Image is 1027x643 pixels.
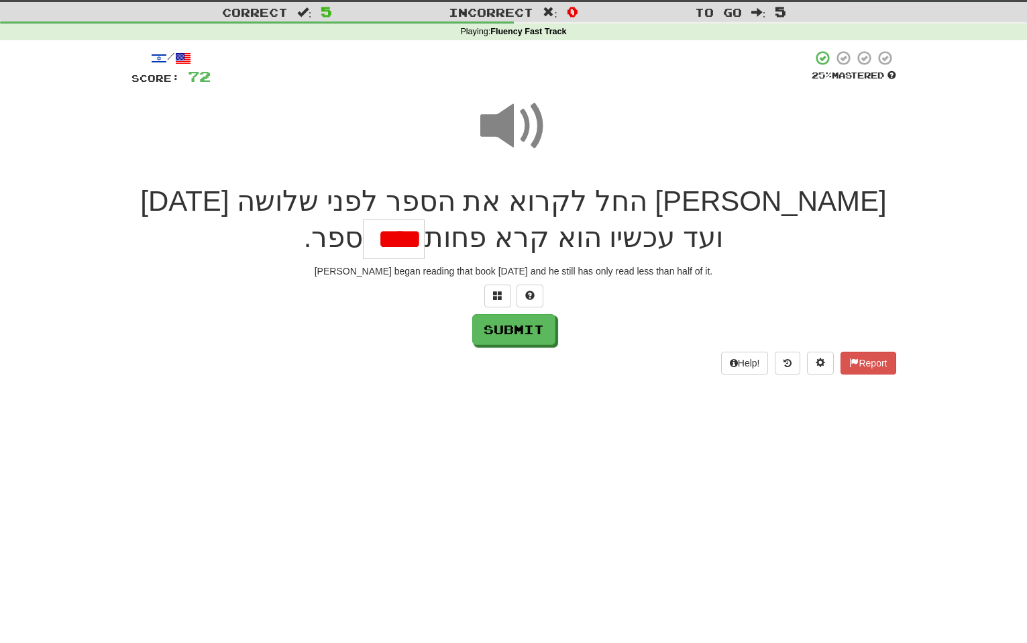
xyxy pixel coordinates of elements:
div: / [131,50,211,66]
span: Score: [131,72,180,84]
button: Switch sentence to multiple choice alt+p [484,285,511,307]
span: : [751,7,766,18]
div: [PERSON_NAME] began reading that book [DATE] and he still has only read less than half of it. [131,264,896,278]
button: Round history (alt+y) [775,352,800,375]
strong: Fluency Fast Track [490,27,566,36]
span: Correct [222,5,288,19]
span: : [543,7,557,18]
span: : [297,7,312,18]
button: Single letter hint - you only get 1 per sentence and score half the points! alt+h [517,285,543,307]
span: 72 [188,68,211,85]
div: Mastered [812,70,896,82]
span: 25 % [812,70,832,81]
button: Submit [472,314,555,345]
button: Report [841,352,896,375]
span: 0 [567,3,578,19]
span: To go [695,5,742,19]
span: Incorrect [449,5,533,19]
span: 5 [321,3,332,19]
span: ספר. [304,221,364,253]
span: [PERSON_NAME] החל לקרוא את הספר לפני שלושה [DATE] ועד עכשיו הוא קרא פחות [140,185,886,254]
button: Help! [721,352,769,375]
span: 5 [775,3,786,19]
